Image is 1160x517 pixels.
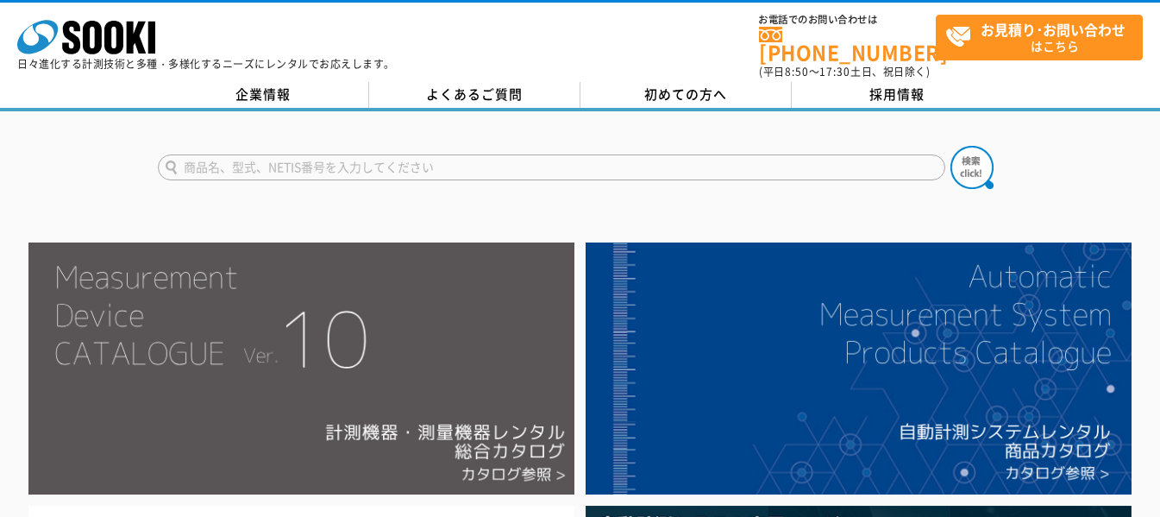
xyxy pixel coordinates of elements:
span: 8:50 [785,64,809,79]
a: 企業情報 [158,82,369,108]
p: 日々進化する計測技術と多種・多様化するニーズにレンタルでお応えします。 [17,59,395,69]
span: お電話でのお問い合わせは [759,15,936,25]
span: はこちら [945,16,1142,59]
input: 商品名、型式、NETIS番号を入力してください [158,154,945,180]
a: よくあるご質問 [369,82,580,108]
span: 17:30 [819,64,850,79]
img: Catalog Ver10 [28,243,574,495]
img: 自動計測システムカタログ [586,243,1132,495]
a: 初めての方へ [580,82,792,108]
strong: お見積り･お問い合わせ [981,19,1126,40]
a: お見積り･お問い合わせはこちら [936,15,1143,60]
a: 採用情報 [792,82,1003,108]
a: [PHONE_NUMBER] [759,27,936,62]
span: (平日 ～ 土日、祝日除く) [759,64,930,79]
span: 初めての方へ [644,85,727,104]
img: btn_search.png [950,146,994,189]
